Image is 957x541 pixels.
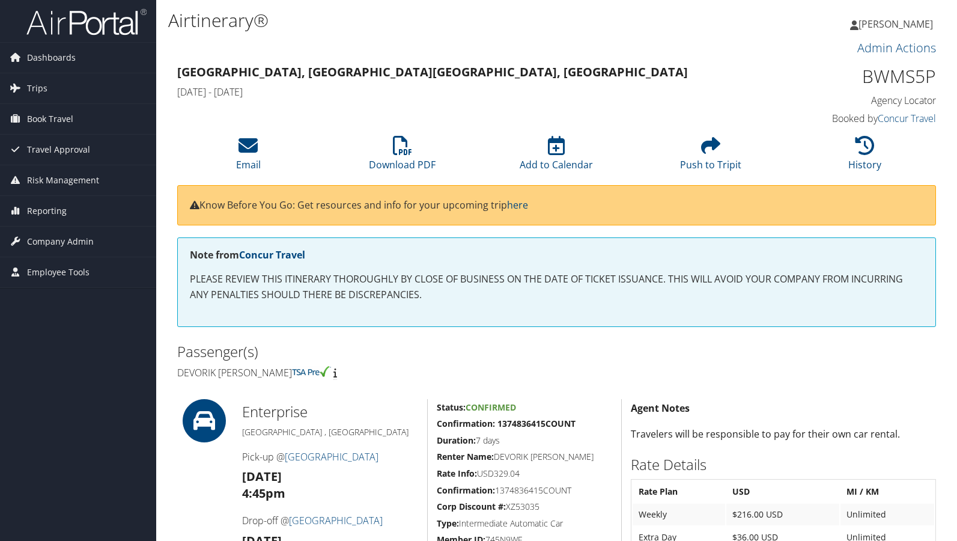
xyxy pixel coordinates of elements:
[190,272,923,302] p: PLEASE REVIEW THIS ITINERARY THOROUGHLY BY CLOSE OF BUSINESS ON THE DATE OF TICKET ISSUANCE. THIS...
[292,366,331,377] img: tsa-precheck.png
[437,518,612,530] h5: Intermediate Automatic Car
[242,514,418,527] h4: Drop-off @
[631,454,936,475] h2: Rate Details
[437,435,612,447] h5: 7 days
[631,402,690,415] strong: Agent Notes
[437,518,459,529] strong: Type:
[27,73,47,103] span: Trips
[27,165,99,195] span: Risk Management
[437,501,506,512] strong: Corp Discount #:
[437,435,476,446] strong: Duration:
[760,112,936,125] h4: Booked by
[437,484,612,497] h5: 1374836415COUNT
[437,484,495,496] strong: Confirmation:
[242,402,418,422] h2: Enterprise
[177,85,742,99] h4: [DATE] - [DATE]
[289,514,383,527] a: [GEOGRAPHIC_DATA]
[239,248,305,261] a: Concur Travel
[26,8,147,36] img: airportal-logo.png
[878,112,936,125] a: Concur Travel
[27,43,76,73] span: Dashboards
[242,426,418,438] h5: [GEOGRAPHIC_DATA] , [GEOGRAPHIC_DATA]
[437,468,477,479] strong: Rate Info:
[177,64,688,80] strong: [GEOGRAPHIC_DATA], [GEOGRAPHIC_DATA] [GEOGRAPHIC_DATA], [GEOGRAPHIC_DATA]
[680,142,741,171] a: Push to Tripit
[369,142,436,171] a: Download PDF
[726,504,839,525] td: $216.00 USD
[177,341,548,362] h2: Passenger(s)
[437,418,576,429] strong: Confirmation: 1374836415COUNT
[840,504,934,525] td: Unlimited
[633,481,725,503] th: Rate Plan
[760,94,936,107] h4: Agency Locator
[242,485,285,501] strong: 4:45pm
[437,402,466,413] strong: Status:
[27,135,90,165] span: Travel Approval
[177,366,548,379] h4: Devorik [PERSON_NAME]
[236,142,261,171] a: Email
[858,17,933,31] span: [PERSON_NAME]
[726,481,839,503] th: USD
[631,427,936,442] p: Travelers will be responsible to pay for their own car rental.
[437,501,612,513] h5: XZ53035
[633,504,725,525] td: Weekly
[760,64,936,89] h1: BWMS5P
[850,6,945,42] a: [PERSON_NAME]
[437,451,612,463] h5: DEVORIK [PERSON_NAME]
[190,248,305,261] strong: Note from
[437,451,494,462] strong: Renter Name:
[27,104,73,134] span: Book Travel
[190,198,923,213] p: Know Before You Go: Get resources and info for your upcoming trip
[27,196,67,226] span: Reporting
[168,8,686,33] h1: Airtinerary®
[520,142,593,171] a: Add to Calendar
[27,257,90,287] span: Employee Tools
[27,227,94,257] span: Company Admin
[507,198,528,212] a: here
[285,450,378,463] a: [GEOGRAPHIC_DATA]
[466,402,516,413] span: Confirmed
[242,468,282,484] strong: [DATE]
[848,142,881,171] a: History
[857,40,936,56] a: Admin Actions
[840,481,934,503] th: MI / KM
[437,468,612,480] h5: USD329.04
[242,450,418,463] h4: Pick-up @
